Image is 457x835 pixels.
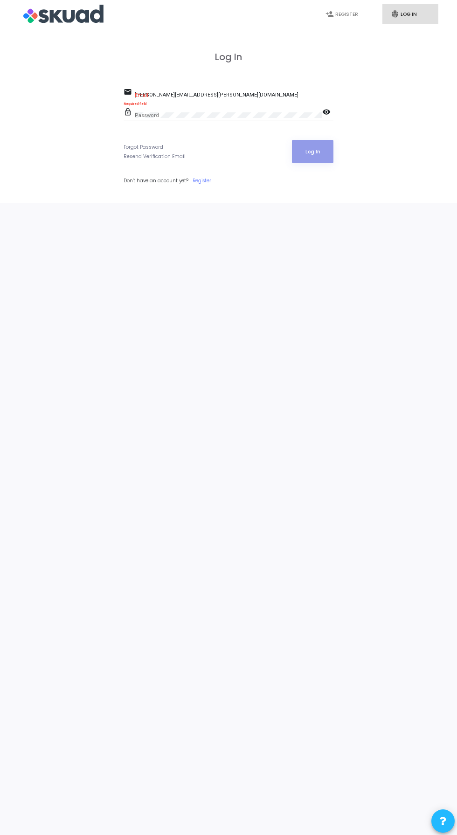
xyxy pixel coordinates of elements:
span: Don't have an account yet? [124,177,188,184]
mat-icon: email [124,87,135,98]
strong: Required field [124,102,146,106]
input: Email [135,92,333,98]
a: Forgot Password [124,144,163,151]
a: Register [193,177,211,184]
img: logo [23,2,104,26]
a: fingerprintLog In [382,4,438,24]
a: Resend Verification Email [124,153,186,160]
a: person_addRegister [317,4,373,24]
i: person_add [325,10,334,18]
mat-icon: visibility [322,107,333,118]
i: fingerprint [391,10,399,18]
mat-icon: lock_outline [124,107,135,118]
h3: Log In [124,51,333,62]
button: Log In [292,140,333,163]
